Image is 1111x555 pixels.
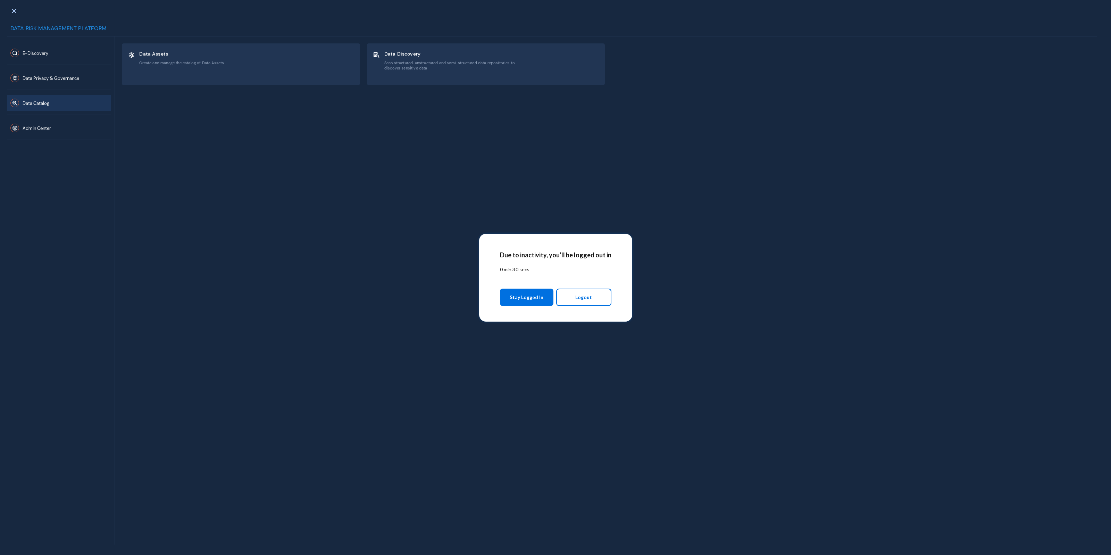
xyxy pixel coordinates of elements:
p: 0 min 30 secs [500,266,611,273]
span: Logout [575,291,592,303]
h2: Due to inactivity, you’ll be logged out in [500,251,611,259]
button: Stay Logged In [500,289,554,306]
button: Logout [556,289,611,306]
span: Stay Logged In [510,291,543,304]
